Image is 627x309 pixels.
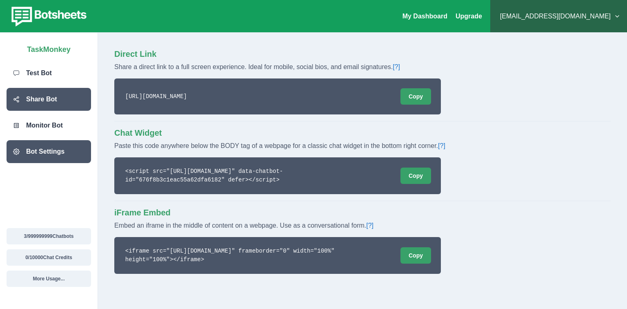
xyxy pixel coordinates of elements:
[497,8,620,25] button: [EMAIL_ADDRESS][DOMAIN_NAME]
[114,49,611,59] h2: Direct Link
[27,41,71,55] p: TaskMonkey
[26,147,64,157] p: Bot Settings
[7,5,89,28] img: botsheets-logo.png
[7,228,91,244] button: 3/999999999Chatbots
[402,13,447,20] a: My Dashboard
[7,271,91,287] button: More Usage...
[114,59,611,72] p: Share a direct link to a full screen experience. Ideal for mobile, social bios, and email signatu...
[400,247,431,264] button: Copy
[26,68,52,78] p: Test Bot
[393,63,400,70] a: [?]
[124,247,370,264] code: <iframe src="[URL][DOMAIN_NAME]" frameborder="0" width="100%" height="100%"></iframe>
[124,92,188,101] code: [URL][DOMAIN_NAME]
[114,208,611,217] h2: iFrame Embed
[114,217,611,231] p: Embed an iframe in the middle of content on a webpage. Use as a conversational form.
[26,121,63,130] p: Monitor Bot
[26,94,57,104] p: Share Bot
[438,142,445,149] a: [?]
[114,138,611,151] p: Paste this code anywhere below the BODY tag of a webpage for a classic chat widget in the bottom ...
[400,88,431,105] button: Copy
[7,249,91,266] button: 0/10000Chat Credits
[400,168,431,184] button: Copy
[366,222,374,229] a: [?]
[124,167,370,184] code: <script src="[URL][DOMAIN_NAME]" data-chatbot-id="676f8b3c1eac55a62dfa6182" defer></script>
[456,13,482,20] a: Upgrade
[114,128,611,138] h2: Chat Widget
